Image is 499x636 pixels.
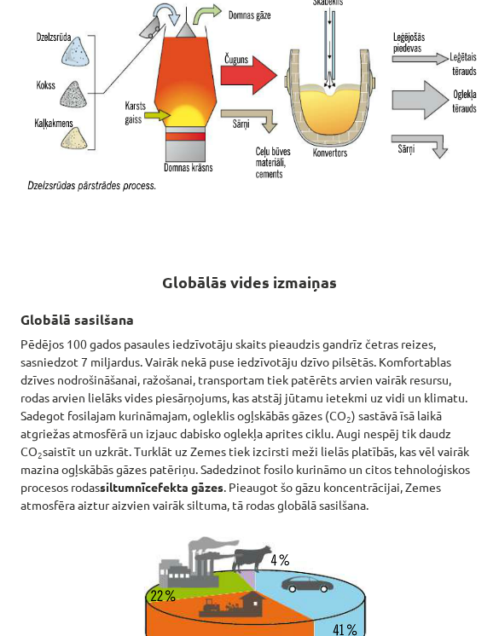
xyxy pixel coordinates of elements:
b: Globālā sasilšana [20,310,134,328]
b: Globālās vides izmaiņas [162,272,337,292]
b: siltumnīcefekta gāzes [100,479,223,494]
sub: 2 [38,448,43,461]
p: Pēdējos 100 gados pasaules iedzīvotāju skaits pieaudzis gandrīz četras reizes, sasniedzot 7 milja... [20,335,479,514]
sub: 2 [346,413,351,425]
